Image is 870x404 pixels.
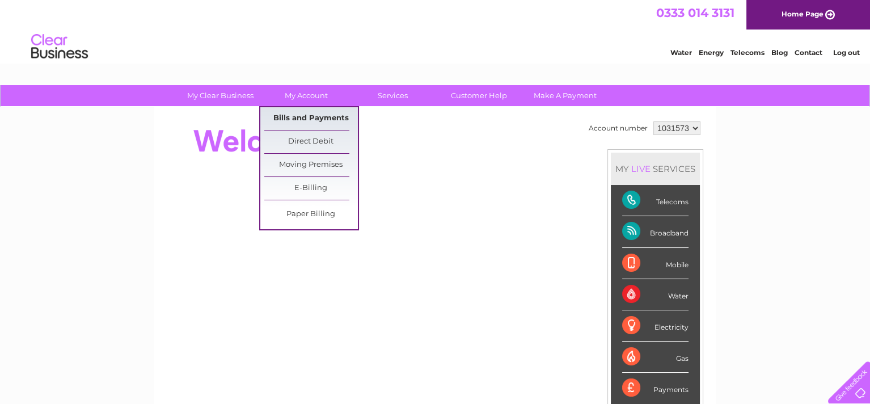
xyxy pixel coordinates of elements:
a: Energy [699,48,724,57]
div: LIVE [629,163,653,174]
a: Customer Help [432,85,526,106]
div: Telecoms [622,185,689,216]
div: Payments [622,373,689,403]
a: Contact [795,48,822,57]
td: Account number [586,119,651,138]
a: Moving Premises [264,154,358,176]
div: Clear Business is a trading name of Verastar Limited (registered in [GEOGRAPHIC_DATA] No. 3667643... [168,6,704,55]
a: Make A Payment [518,85,612,106]
a: Paper Billing [264,203,358,226]
div: Gas [622,342,689,373]
a: Telecoms [730,48,765,57]
a: Blog [771,48,788,57]
div: Mobile [622,248,689,279]
a: Services [346,85,440,106]
a: E-Billing [264,177,358,200]
div: Water [622,279,689,310]
div: Broadband [622,216,689,247]
div: Electricity [622,310,689,342]
a: My Account [260,85,353,106]
a: Direct Debit [264,131,358,153]
a: Bills and Payments [264,107,358,130]
img: logo.png [31,30,88,64]
a: My Clear Business [174,85,267,106]
div: MY SERVICES [611,153,700,185]
a: Water [670,48,692,57]
a: Log out [833,48,859,57]
a: 0333 014 3131 [656,6,734,20]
